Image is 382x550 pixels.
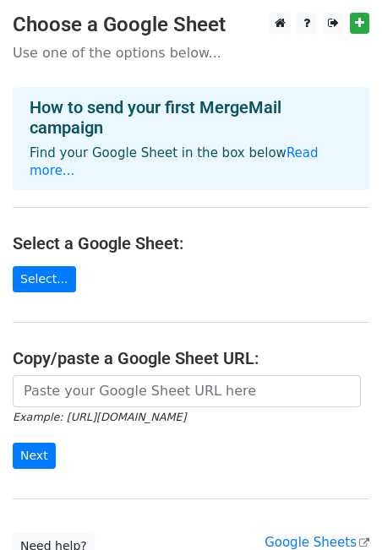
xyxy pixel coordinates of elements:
h4: Copy/paste a Google Sheet URL: [13,348,369,368]
input: Next [13,443,56,469]
a: Google Sheets [265,535,369,550]
h4: How to send your first MergeMail campaign [30,97,352,138]
p: Use one of the options below... [13,44,369,62]
small: Example: [URL][DOMAIN_NAME] [13,411,186,423]
a: Select... [13,266,76,292]
h4: Select a Google Sheet: [13,233,369,253]
h3: Choose a Google Sheet [13,13,369,37]
input: Paste your Google Sheet URL here [13,375,361,407]
a: Read more... [30,145,319,178]
p: Find your Google Sheet in the box below [30,144,352,180]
